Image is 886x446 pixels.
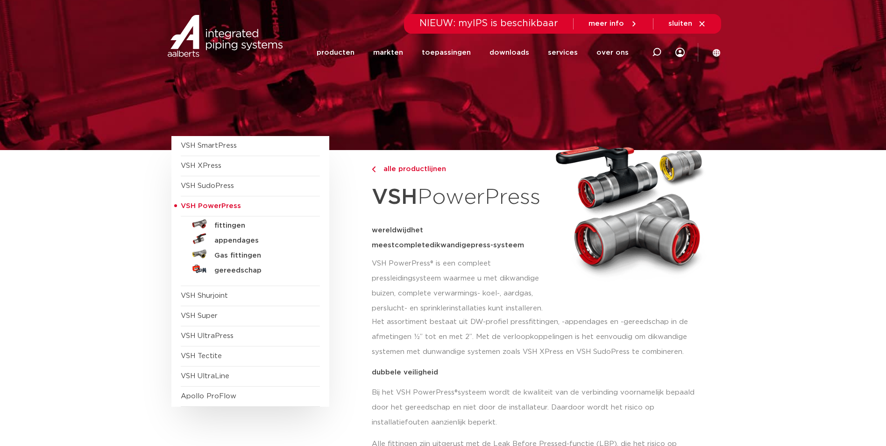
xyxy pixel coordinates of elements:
h5: fittingen [214,222,307,230]
a: VSH Super [181,312,218,319]
span: dikwandige [430,242,471,249]
p: Het assortiment bestaat uit DW-profiel pressfittingen, -appendages en -gereedschap in de afmeting... [372,315,709,360]
a: services [548,35,578,71]
a: Apollo ProFlow [181,393,236,400]
a: VSH UltraPress [181,332,234,339]
a: Gas fittingen [181,246,320,261]
a: over ons [596,35,629,71]
a: VSH Tectite [181,352,222,360]
span: VSH PowerPress [181,202,241,209]
span: meer info [588,20,624,27]
a: downloads [489,35,529,71]
h5: gereedschap [214,266,307,275]
span: Bij het VSH PowerPress [372,389,454,396]
a: fittingen [181,216,320,231]
a: VSH Shurjoint [181,292,228,299]
a: VSH UltraLine [181,373,229,380]
a: VSH SmartPress [181,142,237,149]
span: systeem wordt de kwaliteit van de verbinding voornamelijk bepaald door het gereedschap en niet do... [372,389,695,426]
p: VSH PowerPress® is een compleet pressleidingsysteem waarmee u met dikwandige buizen, complete ver... [372,256,547,316]
span: ® [454,389,458,396]
a: sluiten [668,20,706,28]
span: press-systeem [471,242,524,249]
span: het meest [372,227,423,249]
a: toepassingen [422,35,471,71]
p: dubbele veiligheid [372,369,709,376]
div: my IPS [675,42,685,63]
span: NIEUW: myIPS is beschikbaar [419,19,558,28]
span: sluiten [668,20,692,27]
span: complete [395,242,430,249]
h1: PowerPress [372,180,547,216]
a: VSH XPress [181,162,221,169]
a: gereedschap [181,261,320,276]
h5: appendages [214,237,307,245]
img: chevron-right.svg [372,166,376,173]
a: VSH SudoPress [181,182,234,189]
a: meer info [588,20,638,28]
a: alle productlijnen [372,164,547,175]
h5: Gas fittingen [214,252,307,260]
span: wereldwijd [372,227,411,234]
a: markten [373,35,403,71]
a: appendages [181,231,320,246]
span: alle productlijnen [378,165,446,173]
strong: VSH [372,187,418,208]
nav: Menu [317,35,629,71]
a: producten [317,35,354,71]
